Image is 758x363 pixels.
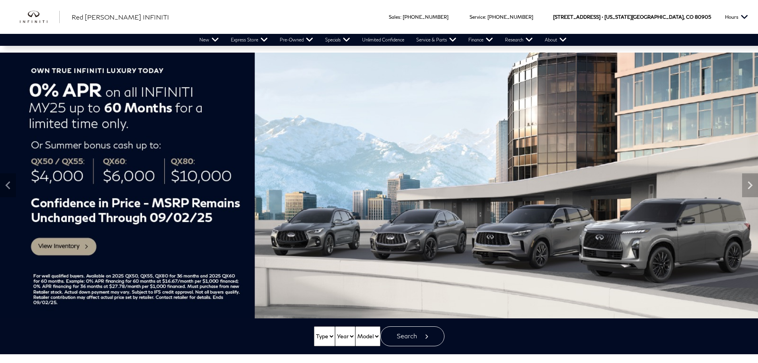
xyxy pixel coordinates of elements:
[389,14,400,20] span: Sales
[72,12,169,22] a: Red [PERSON_NAME] INFINITI
[72,13,169,21] span: Red [PERSON_NAME] INFINITI
[314,326,335,346] select: Vehicle Type
[335,326,355,346] select: Vehicle Year
[193,34,225,46] a: New
[487,14,533,20] a: [PHONE_NUMBER]
[225,34,274,46] a: Express Store
[380,326,444,346] button: Search
[410,34,462,46] a: Service & Parts
[539,34,573,46] a: About
[356,34,410,46] a: Unlimited Confidence
[193,34,573,46] nav: Main Navigation
[400,14,401,20] span: :
[355,326,380,346] select: Vehicle Model
[499,34,539,46] a: Research
[20,11,60,24] a: infiniti
[274,34,319,46] a: Pre-Owned
[485,14,486,20] span: :
[470,14,485,20] span: Service
[462,34,499,46] a: Finance
[403,14,448,20] a: [PHONE_NUMBER]
[20,11,60,24] img: INFINITI
[319,34,356,46] a: Specials
[553,14,711,20] a: [STREET_ADDRESS] • [US_STATE][GEOGRAPHIC_DATA], CO 80905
